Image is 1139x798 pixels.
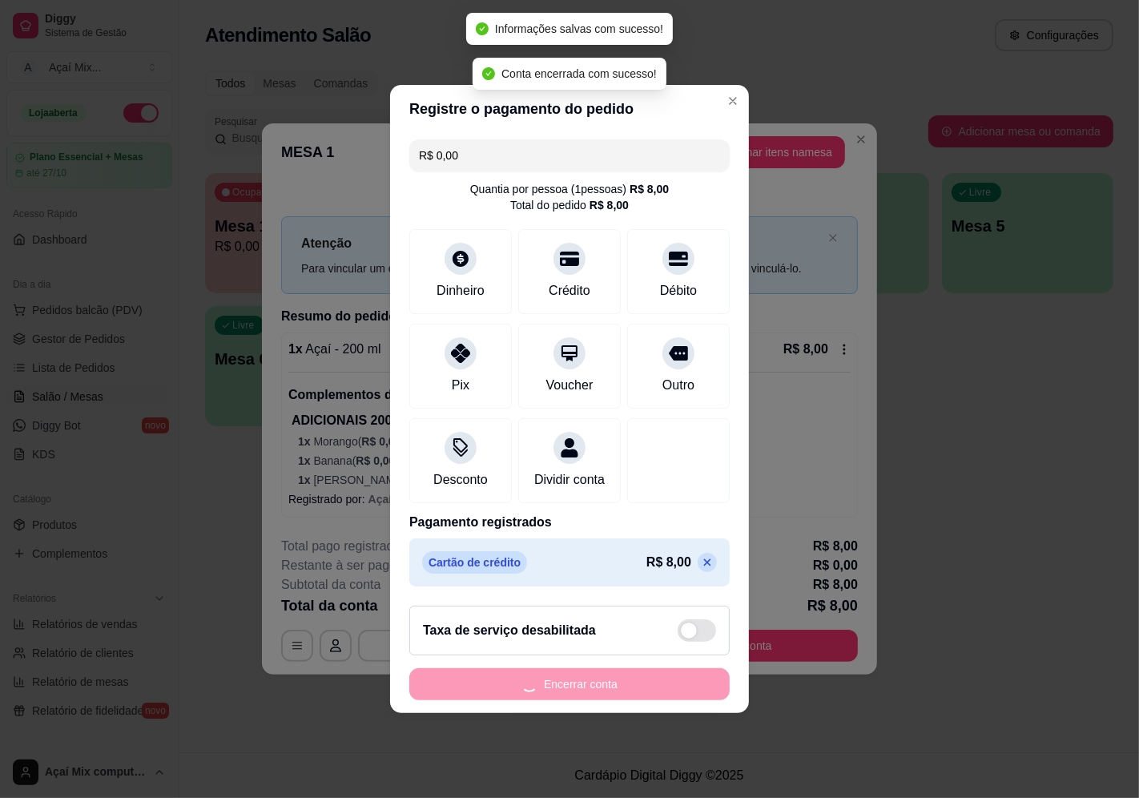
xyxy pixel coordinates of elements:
span: check-circle [482,67,495,80]
div: Desconto [433,470,488,490]
input: Ex.: hambúrguer de cordeiro [419,139,720,171]
span: check-circle [476,22,489,35]
div: Dividir conta [534,470,605,490]
p: R$ 8,00 [646,553,691,572]
div: Débito [660,281,697,300]
span: Conta encerrada com sucesso! [501,67,657,80]
div: Outro [662,376,694,395]
div: R$ 8,00 [590,197,629,213]
div: Dinheiro [437,281,485,300]
div: Pix [452,376,469,395]
div: Crédito [549,281,590,300]
div: R$ 8,00 [630,181,669,197]
header: Registre o pagamento do pedido [390,85,749,133]
div: Quantia por pessoa ( 1 pessoas) [470,181,669,197]
div: Total do pedido [510,197,629,213]
p: Cartão de crédito [422,551,527,574]
p: Pagamento registrados [409,513,730,532]
button: Close [720,88,746,114]
h2: Taxa de serviço desabilitada [423,621,596,640]
div: Voucher [546,376,594,395]
span: Informações salvas com sucesso! [495,22,663,35]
